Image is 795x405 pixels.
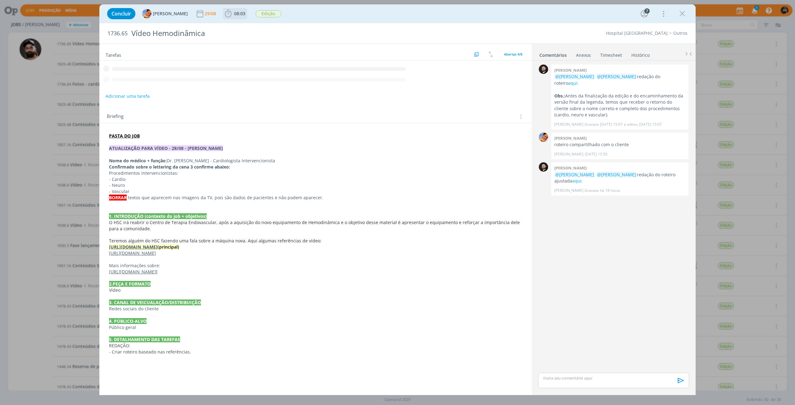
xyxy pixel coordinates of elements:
[576,52,591,58] div: Anexos
[644,8,650,14] div: 7
[597,74,636,79] span: @[PERSON_NAME]
[109,349,191,355] span: - Criar roteiro baseado nas referências.
[109,182,522,188] p: - Neuro
[600,49,622,58] a: Timesheet
[105,91,150,102] button: Adicionar uma tarefa
[153,11,188,16] span: [PERSON_NAME]
[585,151,607,157] span: [DATE] 15:50
[600,188,620,193] span: há 18 horas
[109,336,180,342] strong: 5. DETALHAMENTO DAS TAREFAS
[109,188,522,195] p: - Vascular
[554,165,587,171] b: [PERSON_NAME]
[109,176,522,182] p: - Cardio
[554,151,584,157] p: [PERSON_NAME]
[555,74,594,79] span: @[PERSON_NAME]
[109,219,521,232] span: O HSC irá reabrir o Centro de Terapia Endovascular, após a aquisição do novo equipamento de Hemod...
[107,8,135,19] button: Concluir
[205,11,217,16] div: 29/08
[223,9,247,19] button: 08:03
[539,133,548,142] img: L
[539,65,548,74] img: B
[673,30,688,36] a: Outros
[109,133,140,139] a: PASTA DO JOB
[624,122,638,127] span: e editou
[109,195,522,201] p: textos que aparecem nas imagens da TV, pois são dados de pacientes e não podem aparecer.
[554,74,685,86] p: redação do roteiro
[554,93,565,99] strong: Obs.:
[109,269,156,275] a: [URL][DOMAIN_NAME]
[109,306,522,312] p: Redes sociais do cliente
[109,164,230,170] strong: Confirmado sobre o lettering da cena 3 confirme abaixo:
[554,122,599,127] p: [PERSON_NAME] Granata
[109,318,147,324] strong: 4. PÚBLICO-ALVO
[109,287,120,293] span: Vídeo
[234,11,245,16] span: 08:03
[111,11,131,16] span: Concluir
[109,281,151,287] strong: 2.PEÇA E FORMATO
[539,162,548,172] img: B
[554,188,599,193] p: [PERSON_NAME] Granata
[107,30,128,37] span: 1736.65
[109,343,130,349] span: REDAÇÃO:
[109,238,321,244] span: Teremos alguém do HSC fazendo uma fala sobre a máquina nova. Aqui algumas referências de vídeo:
[639,122,662,127] span: [DATE] 15:07
[606,30,668,36] a: Hospital [GEOGRAPHIC_DATA]
[639,9,649,19] button: 7
[554,67,587,73] b: [PERSON_NAME]
[555,172,594,178] span: @[PERSON_NAME]
[156,269,157,275] span: ]
[142,9,188,18] button: L[PERSON_NAME]
[597,172,636,178] span: @[PERSON_NAME]
[107,113,124,121] span: Briefing
[554,142,685,148] p: roteiro compartilhado com o cliente
[109,250,156,256] a: [URL][DOMAIN_NAME]
[554,93,685,118] p: Antes da finalização da edição e do encaminhamento da versão final da legenda, temos que receber ...
[157,244,179,250] strong: (principal)
[109,324,522,331] p: Público geral
[255,10,282,18] button: Edição
[109,244,157,250] a: [URL][DOMAIN_NAME]
[99,4,696,395] div: dialog
[554,135,587,141] b: [PERSON_NAME]
[504,52,522,56] span: Abertas 4/8
[109,170,522,176] p: Procedimentos intervencionistas:
[129,26,443,41] div: Vídeo Hemodinâmica
[109,158,522,164] p: Dr. [PERSON_NAME] - Cardiologista Intervencionista
[109,158,167,164] strong: Nome do médico + função:
[106,51,121,58] span: Tarefas
[488,52,493,57] img: arrow-down-up.svg
[600,122,623,127] span: [DATE] 15:07
[256,10,281,17] span: Edição
[109,213,207,219] strong: 1. INTRODUÇÃO (contexto do job + objetivos)
[142,9,152,18] img: L
[109,299,201,305] strong: 3. CANAL DE VEICUALAÇÃO/DISTRIBUIÇÃO
[109,145,223,151] strong: ATUALIZAÇÃO PARA VÍDEO - 28/08 - [PERSON_NAME]
[539,49,567,58] a: Comentários
[631,49,650,58] a: Histórico
[572,178,583,184] a: aqui.
[568,80,579,86] a: aqui.
[109,195,127,200] strong: BORRAR
[554,172,685,184] p: redação do roteiro ajustada
[109,263,522,269] p: Mais informações sobre:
